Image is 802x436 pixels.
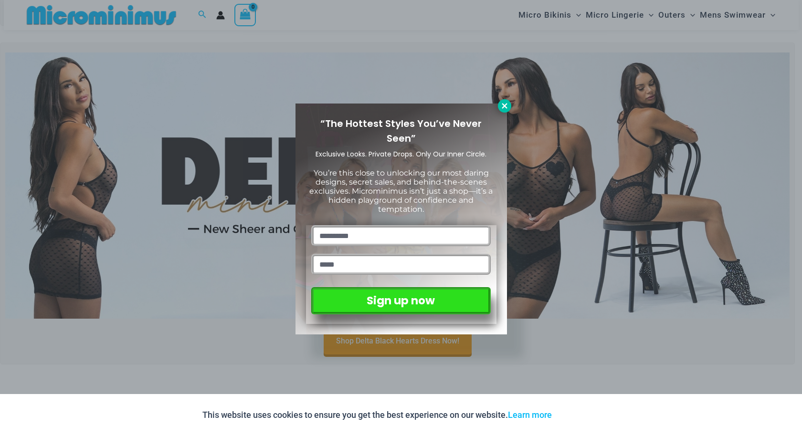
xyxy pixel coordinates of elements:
[309,168,493,214] span: You’re this close to unlocking our most daring designs, secret sales, and behind-the-scenes exclu...
[559,404,600,426] button: Accept
[202,408,552,422] p: This website uses cookies to ensure you get the best experience on our website.
[508,410,552,420] a: Learn more
[498,99,511,113] button: Close
[311,287,490,314] button: Sign up now
[320,117,482,145] span: “The Hottest Styles You’ve Never Seen”
[316,149,486,159] span: Exclusive Looks. Private Drops. Only Our Inner Circle.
